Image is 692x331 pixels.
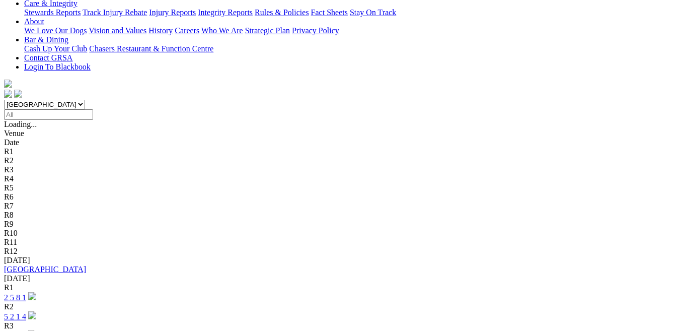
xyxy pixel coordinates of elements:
[292,26,339,35] a: Privacy Policy
[89,26,146,35] a: Vision and Values
[4,220,688,229] div: R9
[24,8,81,17] a: Stewards Reports
[24,26,688,35] div: About
[4,265,86,274] a: [GEOGRAPHIC_DATA]
[24,35,68,44] a: Bar & Dining
[201,26,243,35] a: Who We Are
[4,312,26,321] a: 5 2 1 4
[14,90,22,98] img: twitter.svg
[4,138,688,147] div: Date
[24,44,87,53] a: Cash Up Your Club
[198,8,253,17] a: Integrity Reports
[4,109,93,120] input: Select date
[24,44,688,53] div: Bar & Dining
[148,26,173,35] a: History
[4,120,37,128] span: Loading...
[149,8,196,17] a: Injury Reports
[4,229,688,238] div: R10
[4,247,688,256] div: R12
[83,8,147,17] a: Track Injury Rebate
[24,8,688,17] div: Care & Integrity
[4,256,688,265] div: [DATE]
[24,62,91,71] a: Login To Blackbook
[4,192,688,202] div: R6
[89,44,213,53] a: Chasers Restaurant & Function Centre
[4,293,26,302] a: 2 5 8 1
[4,80,12,88] img: logo-grsa-white.png
[350,8,396,17] a: Stay On Track
[4,90,12,98] img: facebook.svg
[4,302,688,311] div: R2
[4,211,688,220] div: R8
[4,283,688,292] div: R1
[28,292,36,300] img: play-circle.svg
[4,129,688,138] div: Venue
[24,17,44,26] a: About
[4,321,688,330] div: R3
[4,274,688,283] div: [DATE]
[24,26,87,35] a: We Love Our Dogs
[4,147,688,156] div: R1
[245,26,290,35] a: Strategic Plan
[255,8,309,17] a: Rules & Policies
[4,183,688,192] div: R5
[4,238,688,247] div: R11
[4,202,688,211] div: R7
[175,26,199,35] a: Careers
[4,156,688,165] div: R2
[311,8,348,17] a: Fact Sheets
[24,53,72,62] a: Contact GRSA
[28,311,36,319] img: play-circle.svg
[4,174,688,183] div: R4
[4,165,688,174] div: R3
